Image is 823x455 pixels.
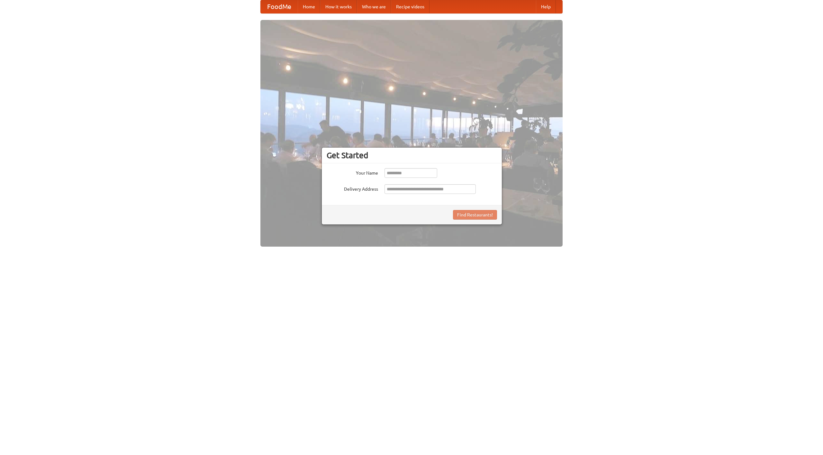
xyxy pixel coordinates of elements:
label: Delivery Address [327,184,378,192]
a: Who we are [357,0,391,13]
a: Home [298,0,320,13]
h3: Get Started [327,150,497,160]
a: How it works [320,0,357,13]
a: Help [536,0,556,13]
a: FoodMe [261,0,298,13]
label: Your Name [327,168,378,176]
button: Find Restaurants! [453,210,497,220]
a: Recipe videos [391,0,430,13]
